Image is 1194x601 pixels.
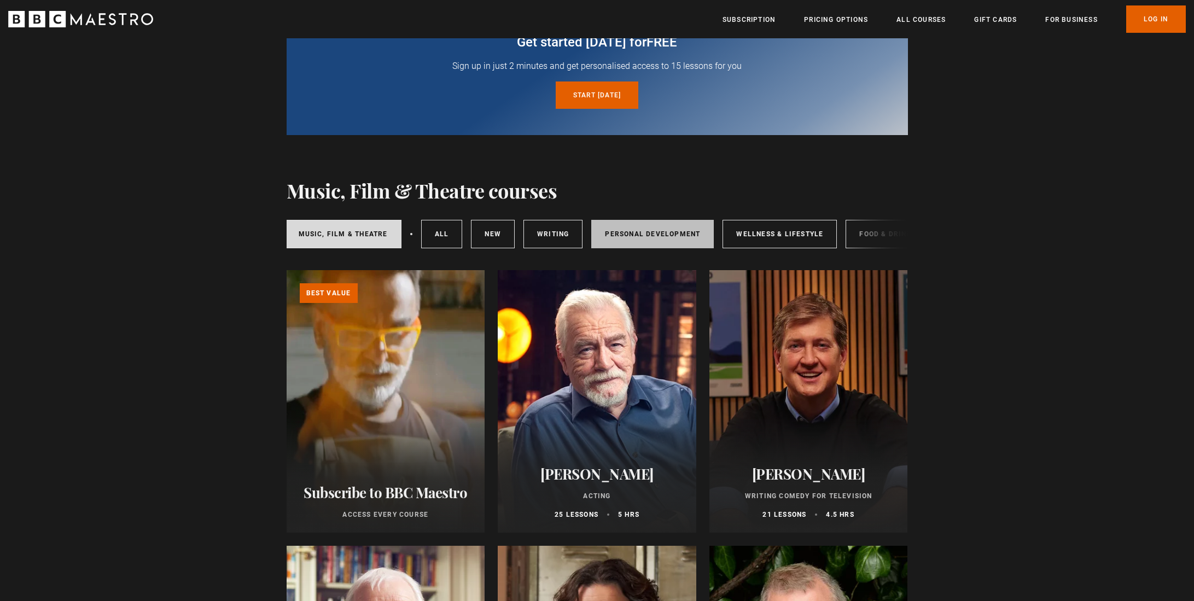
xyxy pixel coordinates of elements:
[591,220,714,248] a: Personal Development
[421,220,463,248] a: All
[723,5,1186,33] nav: Primary
[618,510,639,520] p: 5 hrs
[646,34,677,50] span: free
[8,11,153,27] svg: BBC Maestro
[285,220,401,248] a: Music, Film & Theatre
[826,510,854,520] p: 4.5 hrs
[723,491,895,501] p: Writing Comedy for Television
[313,60,882,73] p: Sign up in just 2 minutes and get personalised access to 15 lessons for you
[804,14,868,25] a: Pricing Options
[523,220,583,248] a: Writing
[556,81,638,109] a: Start [DATE]
[896,14,946,25] a: All Courses
[511,491,683,501] p: Acting
[471,220,515,248] a: New
[313,33,882,51] h2: Get started [DATE] for
[709,270,908,533] a: [PERSON_NAME] Writing Comedy for Television 21 lessons 4.5 hrs
[300,283,358,303] p: Best value
[511,465,683,482] h2: [PERSON_NAME]
[498,270,696,533] a: [PERSON_NAME] Acting 25 lessons 5 hrs
[287,179,557,202] h1: Music, Film & Theatre courses
[974,14,1017,25] a: Gift Cards
[555,510,598,520] p: 25 lessons
[723,465,895,482] h2: [PERSON_NAME]
[723,14,776,25] a: Subscription
[1045,14,1097,25] a: For business
[723,220,837,248] a: Wellness & Lifestyle
[1126,5,1186,33] a: Log In
[762,510,806,520] p: 21 lessons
